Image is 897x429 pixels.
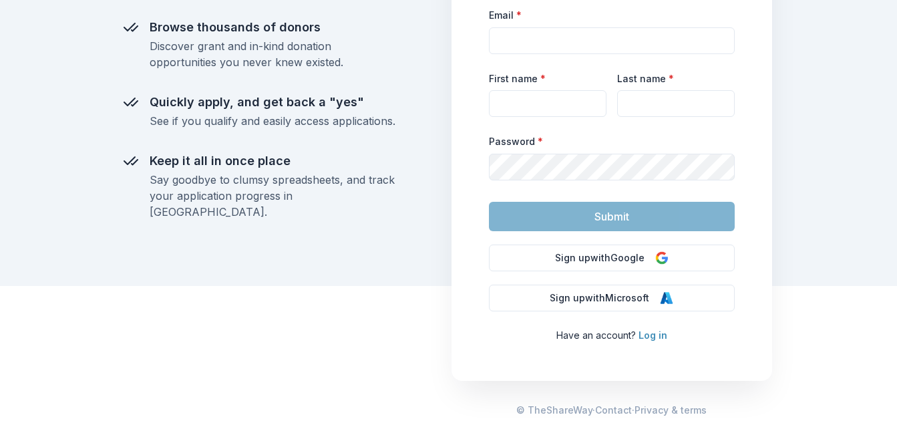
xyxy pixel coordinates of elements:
div: Quickly apply, and get back a "yes" [150,92,395,113]
label: Last name [617,72,674,86]
a: Contact [595,402,632,418]
div: See if you qualify and easily access applications. [150,113,395,129]
button: Sign upwithMicrosoft [489,285,735,311]
button: Sign upwithGoogle [489,245,735,271]
div: Say goodbye to clumsy spreadsheets, and track your application progress in [GEOGRAPHIC_DATA]. [150,172,395,220]
div: Browse thousands of donors [150,17,395,38]
label: Password [489,135,543,148]
a: Log in [639,329,667,341]
div: Keep it all in once place [150,150,395,172]
label: Email [489,9,522,22]
span: Have an account? [556,329,636,341]
a: Privacy & terms [635,402,707,418]
span: © TheShareWay [516,404,592,416]
span: · · [516,402,707,418]
div: Discover grant and in-kind donation opportunities you never knew existed. [150,38,395,70]
img: Google Logo [655,251,669,265]
label: First name [489,72,546,86]
img: Microsoft Logo [660,291,673,305]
